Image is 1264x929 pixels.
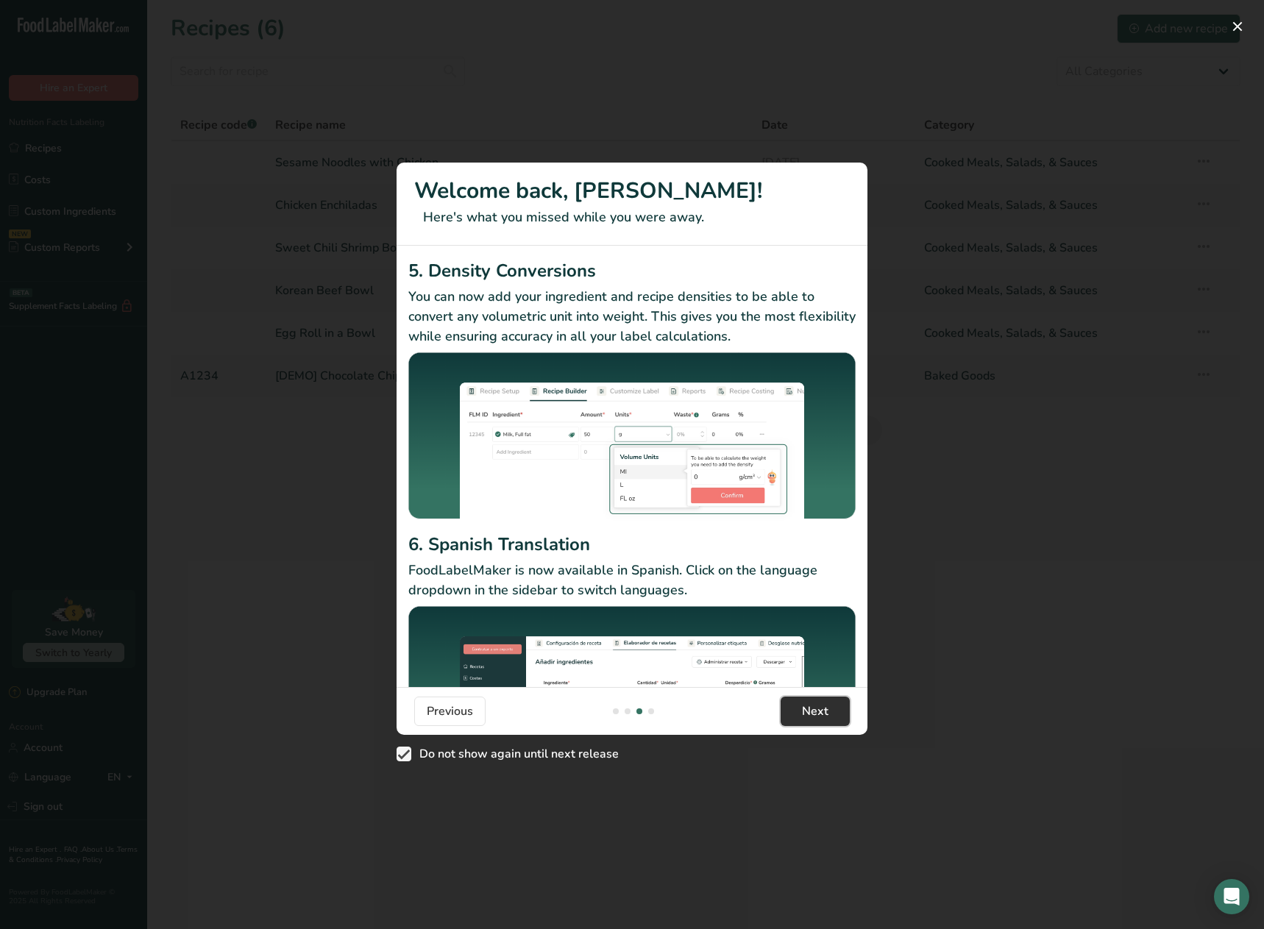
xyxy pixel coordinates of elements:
span: Next [802,702,828,720]
p: Here's what you missed while you were away. [414,207,850,227]
img: Spanish Translation [408,606,856,773]
span: Do not show again until next release [411,747,619,761]
h2: 6. Spanish Translation [408,531,856,558]
img: Density Conversions [408,352,856,526]
h2: 5. Density Conversions [408,257,856,284]
div: Open Intercom Messenger [1214,879,1249,914]
p: FoodLabelMaker is now available in Spanish. Click on the language dropdown in the sidebar to swit... [408,560,856,600]
button: Next [781,697,850,726]
h1: Welcome back, [PERSON_NAME]! [414,174,850,207]
p: You can now add your ingredient and recipe densities to be able to convert any volumetric unit in... [408,287,856,346]
span: Previous [427,702,473,720]
button: Previous [414,697,486,726]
